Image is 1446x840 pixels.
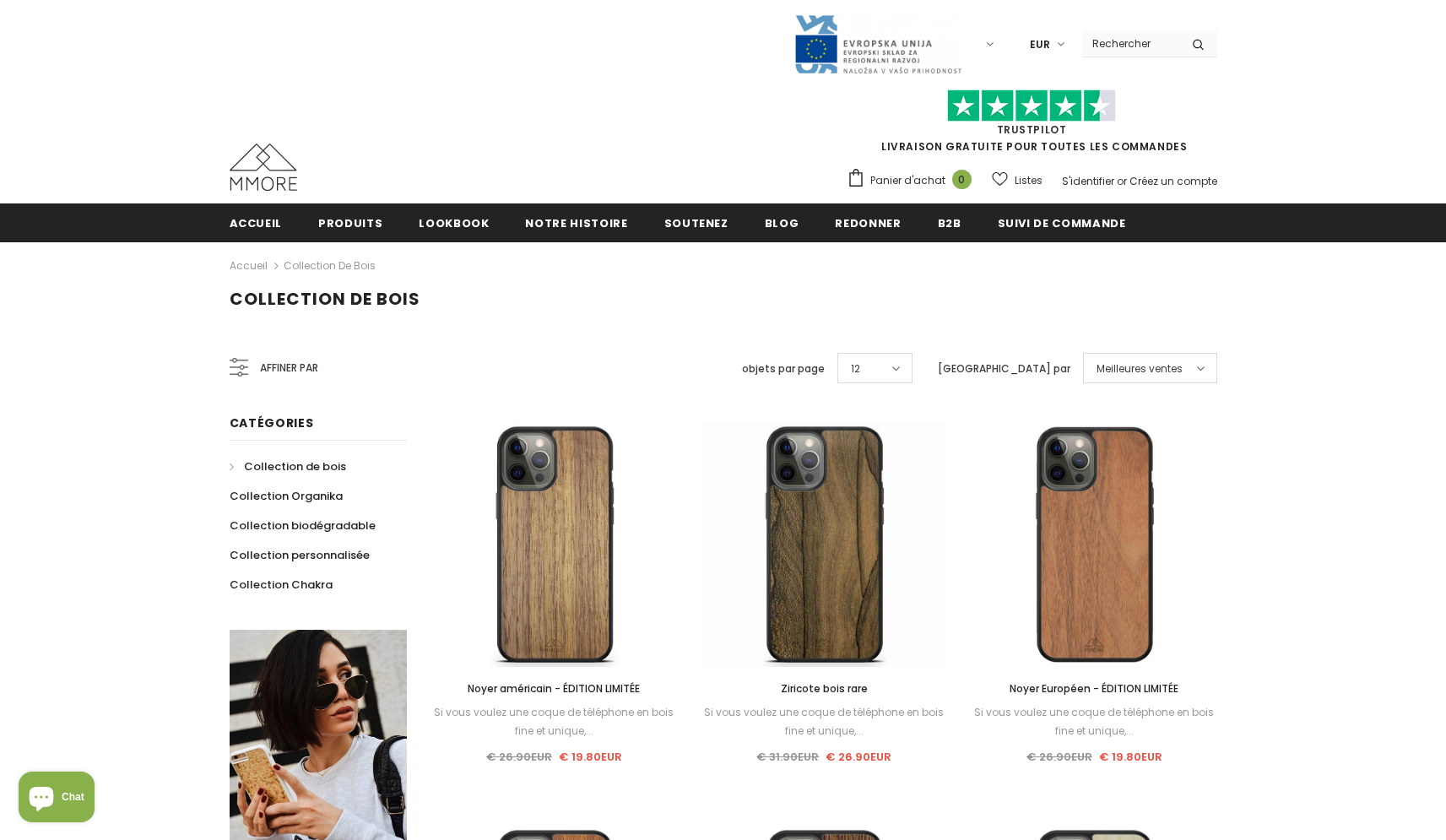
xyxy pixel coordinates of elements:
[998,203,1126,241] a: Suivi de commande
[230,577,333,593] span: Collection Chakra
[1099,749,1162,765] span: € 19.80EUR
[1062,174,1114,188] a: S'identifier
[318,215,382,231] span: Produits
[230,144,297,191] img: Cas MMORE
[230,518,376,534] span: Collection biodégradable
[1015,172,1043,189] span: Listes
[1010,681,1178,696] span: Noyer Européen - ÉDITION LIMITÉE
[230,547,370,563] span: Collection personnalisée
[835,215,901,231] span: Redonner
[1026,749,1092,765] span: € 26.90EUR
[525,215,627,231] span: Notre histoire
[847,97,1217,154] span: LIVRAISON GRATUITE POUR TOUTES LES COMMANDES
[793,14,962,75] img: Javni Razpis
[701,703,946,740] div: Si vous voulez une coque de téléphone en bois fine et unique,...
[230,511,376,540] a: Collection biodégradable
[468,681,640,696] span: Noyer américain - ÉDITION LIMITÉE
[230,570,333,599] a: Collection Chakra
[742,360,825,377] label: objets par page
[525,203,627,241] a: Notre histoire
[972,703,1216,740] div: Si vous voulez une coque de téléphone en bois fine et unique,...
[230,215,283,231] span: Accueil
[230,256,268,276] a: Accueil
[1117,174,1127,188] span: or
[765,215,799,231] span: Blog
[419,203,489,241] a: Lookbook
[419,215,489,231] span: Lookbook
[318,203,382,241] a: Produits
[559,749,622,765] span: € 19.80EUR
[664,203,728,241] a: soutenez
[432,703,677,740] div: Si vous voulez une coque de téléphone en bois fine et unique,...
[765,203,799,241] a: Blog
[701,680,946,698] a: Ziricote bois rare
[244,458,346,474] span: Collection de bois
[1030,36,1050,53] span: EUR
[756,749,819,765] span: € 31.90EUR
[835,203,901,241] a: Redonner
[992,165,1043,195] a: Listes
[826,749,891,765] span: € 26.90EUR
[870,172,945,189] span: Panier d'achat
[230,452,346,481] a: Collection de bois
[432,680,677,698] a: Noyer américain - ÉDITION LIMITÉE
[260,359,318,377] span: Affiner par
[952,170,972,189] span: 0
[793,36,962,51] a: Javni Razpis
[230,415,314,431] span: Catégories
[284,258,376,273] a: Collection de bois
[781,681,868,696] span: Ziricote bois rare
[664,215,728,231] span: soutenez
[1082,31,1179,56] input: Search Site
[938,215,961,231] span: B2B
[230,287,420,311] span: Collection de bois
[972,680,1216,698] a: Noyer Européen - ÉDITION LIMITÉE
[230,540,370,570] a: Collection personnalisée
[947,89,1116,122] img: Faites confiance aux étoiles pilotes
[1097,360,1183,377] span: Meilleures ventes
[938,360,1070,377] label: [GEOGRAPHIC_DATA] par
[847,168,980,193] a: Panier d'achat 0
[851,360,860,377] span: 12
[938,203,961,241] a: B2B
[230,488,343,504] span: Collection Organika
[1129,174,1217,188] a: Créez un compte
[486,749,552,765] span: € 26.90EUR
[998,215,1126,231] span: Suivi de commande
[230,203,283,241] a: Accueil
[997,122,1067,137] a: TrustPilot
[230,481,343,511] a: Collection Organika
[14,772,100,826] inbox-online-store-chat: Shopify online store chat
